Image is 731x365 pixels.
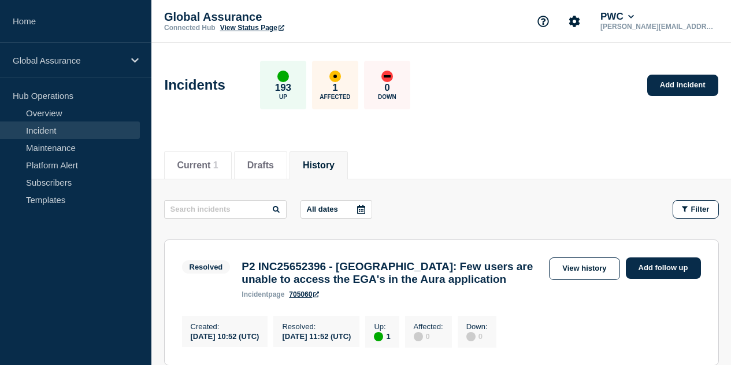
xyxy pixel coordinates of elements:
div: disabled [466,332,476,341]
p: Affected [320,94,350,100]
button: Current 1 [177,160,218,171]
h3: P2 INC25652396 - [GEOGRAPHIC_DATA]: Few users are unable to access the EGA's in the Aura application [242,260,543,286]
h1: Incidents [165,77,225,93]
a: Add incident [647,75,718,96]
span: 1 [213,160,218,170]
span: Filter [691,205,710,213]
p: 1 [332,82,337,94]
div: 1 [374,331,390,341]
p: Created : [191,322,259,331]
p: Up [279,94,287,100]
a: View Status Page [220,24,284,32]
div: [DATE] 10:52 (UTC) [191,331,259,341]
p: Up : [374,322,390,331]
div: disabled [414,332,423,341]
span: Resolved [182,260,231,274]
span: incident [242,290,268,298]
button: Drafts [247,160,274,171]
div: affected [329,71,341,82]
div: up [374,332,383,341]
a: View history [549,257,619,280]
button: PWC [598,11,636,23]
button: Support [531,9,555,34]
p: Resolved : [282,322,351,331]
p: Global Assurance [13,56,124,65]
p: [PERSON_NAME][EMAIL_ADDRESS][DOMAIN_NAME] [598,23,718,31]
div: down [381,71,393,82]
p: Down : [466,322,488,331]
p: 0 [384,82,389,94]
div: up [277,71,289,82]
div: 0 [466,331,488,341]
p: All dates [307,205,338,213]
a: Add follow up [626,257,701,279]
p: Global Assurance [164,10,395,24]
button: All dates [300,200,372,219]
a: 705060 [289,290,319,298]
p: page [242,290,284,298]
button: History [303,160,335,171]
button: Filter [673,200,719,219]
div: 0 [414,331,443,341]
p: Down [378,94,396,100]
input: Search incidents [164,200,287,219]
p: Affected : [414,322,443,331]
p: 193 [275,82,291,94]
button: Account settings [562,9,587,34]
div: [DATE] 11:52 (UTC) [282,331,351,341]
p: Connected Hub [164,24,216,32]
